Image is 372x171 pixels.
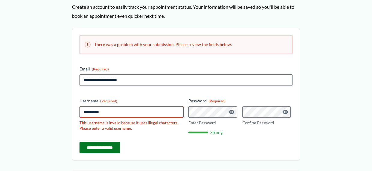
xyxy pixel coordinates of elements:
[79,66,292,72] label: Email
[228,108,235,116] button: Show Password
[242,120,293,126] label: Confirm Password
[188,120,239,126] label: Enter Password
[188,98,226,104] legend: Password
[100,99,117,103] span: (Required)
[85,42,287,48] h2: There was a problem with your submission. Please review the fields below.
[79,120,184,131] div: This username is invalid because it uses illegal characters. Please enter a valid username.
[79,98,184,104] label: Username
[92,67,109,71] span: (Required)
[282,108,289,116] button: Show Password
[72,2,300,20] p: Create an account to easily track your appointment status. Your information will be saved so you'...
[188,130,292,135] div: Strong
[208,99,226,103] span: (Required)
